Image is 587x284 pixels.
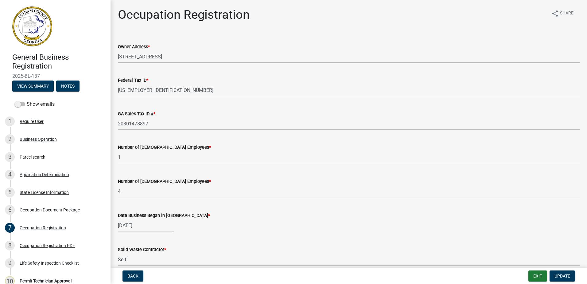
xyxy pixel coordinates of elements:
[20,261,79,265] div: Life Safety Inspection Checklist
[5,116,15,126] div: 1
[20,190,69,195] div: State License Information
[118,112,155,116] label: GA Sales Tax ID #
[118,179,211,184] label: Number of [DEMOGRAPHIC_DATA] Employees
[118,78,148,83] label: Federal Tax ID
[554,274,570,278] span: Update
[5,223,15,233] div: 7
[560,10,573,17] span: Share
[56,81,80,92] button: Notes
[56,84,80,89] wm-modal-confirm: Notes
[118,214,210,218] label: Date Business Began in [GEOGRAPHIC_DATA]
[5,152,15,162] div: 3
[5,241,15,250] div: 8
[551,10,559,17] i: share
[12,81,54,92] button: View Summary
[5,170,15,179] div: 4
[15,101,55,108] label: Show emails
[118,248,166,252] label: Solid Waste Contractor
[118,219,174,232] input: mm/dd/yyyy
[20,172,69,177] div: Application Determination
[5,134,15,144] div: 2
[5,187,15,197] div: 5
[118,145,211,150] label: Number of [DEMOGRAPHIC_DATA] Employees
[5,258,15,268] div: 9
[550,270,575,282] button: Update
[20,279,72,283] div: Permit Technician Approval
[20,137,57,141] div: Business Operation
[122,270,143,282] button: Back
[118,7,250,22] h1: Occupation Registration
[12,6,52,46] img: Putnam County, Georgia
[5,205,15,215] div: 6
[118,45,150,49] label: Owner Address
[528,270,547,282] button: Exit
[546,7,578,19] button: shareShare
[20,243,75,248] div: Occupation Registration PDF
[12,53,106,71] h4: General Business Registration
[20,155,45,159] div: Parcel search
[20,226,66,230] div: Occupation Registration
[12,73,98,79] span: 2025-BL-137
[20,208,80,212] div: Occupation Document Package
[20,119,44,124] div: Require User
[12,84,54,89] wm-modal-confirm: Summary
[127,274,138,278] span: Back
